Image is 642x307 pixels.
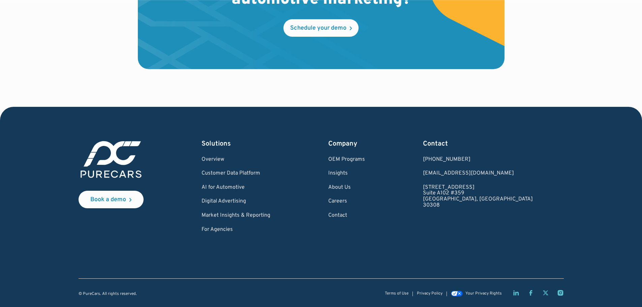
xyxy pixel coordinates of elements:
[423,171,533,177] a: Email us
[90,197,126,203] div: Book a demo
[451,291,501,296] a: Your Privacy Rights
[328,171,365,177] a: Insights
[79,139,144,180] img: purecars logo
[527,289,534,296] a: Facebook page
[513,289,519,296] a: LinkedIn page
[202,171,270,177] a: Customer Data Platform
[202,213,270,219] a: Market Insights & Reporting
[423,139,533,149] div: Contact
[328,213,365,219] a: Contact
[328,139,365,149] div: Company
[465,291,502,296] div: Your Privacy Rights
[557,289,564,296] a: Instagram page
[542,289,549,296] a: Twitter X page
[423,185,533,208] a: [STREET_ADDRESS]Suite A102 #359[GEOGRAPHIC_DATA], [GEOGRAPHIC_DATA]30308
[202,157,270,163] a: Overview
[328,157,365,163] a: OEM Programs
[202,227,270,233] a: For Agencies
[417,291,442,296] a: Privacy Policy
[202,198,270,205] a: Digital Advertising
[79,292,137,296] div: © PureCars. All rights reserved.
[79,191,144,208] a: Book a demo
[328,198,365,205] a: Careers
[202,139,270,149] div: Solutions
[328,185,365,191] a: About Us
[283,19,359,37] a: Schedule your demo
[202,185,270,191] a: AI for Automotive
[423,157,533,163] div: [PHONE_NUMBER]
[385,291,408,296] a: Terms of Use
[290,25,346,31] div: Schedule your demo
